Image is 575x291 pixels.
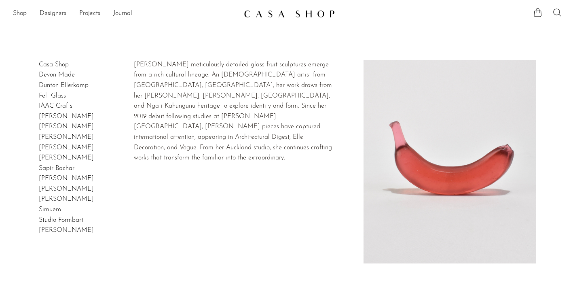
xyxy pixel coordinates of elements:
a: Casa Shop [39,62,69,68]
div: [PERSON_NAME] meticulously detailed glass fruit sculptures emerge from a rich cultural lineage. A... [134,60,335,164]
a: Journal [113,8,132,19]
img: Devon Made [364,60,536,263]
a: Sapir Bachar [39,165,74,172]
a: [PERSON_NAME] [39,186,94,192]
a: Designers [40,8,66,19]
nav: Desktop navigation [13,7,237,21]
a: Felt Glass [39,93,66,99]
a: IAAC Crafts [39,103,72,109]
a: Projects [79,8,100,19]
a: [PERSON_NAME] [39,123,94,130]
a: [PERSON_NAME] [39,113,94,120]
a: [PERSON_NAME] [39,196,94,202]
a: Studio Formbart [39,217,83,223]
a: Devon Made [39,72,75,78]
a: [PERSON_NAME] [39,134,94,140]
a: Dunton Ellerkamp [39,82,89,89]
a: [PERSON_NAME] [39,144,94,151]
a: [PERSON_NAME] [39,227,94,234]
ul: NEW HEADER MENU [13,7,237,21]
a: [PERSON_NAME] [39,175,94,182]
a: Shop [13,8,27,19]
a: Simuero [39,206,61,213]
a: [PERSON_NAME] [39,155,94,161]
